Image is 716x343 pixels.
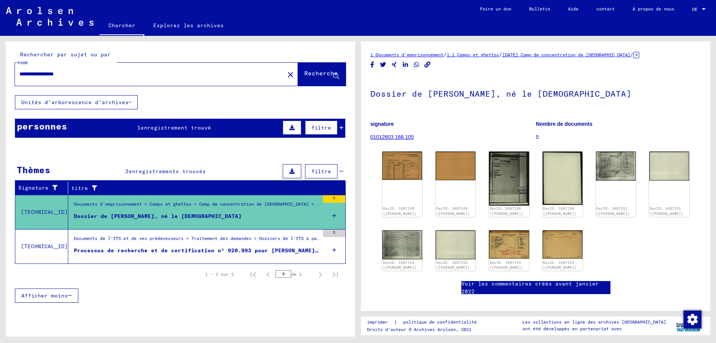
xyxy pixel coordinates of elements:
[305,121,337,135] button: filtre
[649,152,689,181] img: 002.jpg
[71,182,338,194] div: titre
[383,206,417,216] a: DocID: 1697149 ([PERSON_NAME])
[333,196,335,200] font: 5
[402,60,409,69] button: Partager sur LinkedIn
[367,318,394,326] a: imprimer
[490,261,523,270] a: DocID: 1697153 ([PERSON_NAME])
[502,52,630,57] a: [DATE] Camp de concentration de [GEOGRAPHIC_DATA]
[394,319,397,325] font: |
[675,316,703,335] img: yv_logo.png
[304,69,338,77] font: Recherche
[74,247,399,254] font: Processus de recherche et de certification n° 920.993 pour [PERSON_NAME] né le [DEMOGRAPHIC_DATA]
[18,51,111,66] font: Rechercher par sujet ou par nom
[596,152,636,181] img: 001.jpg
[15,95,138,109] button: Unités d'arborescence d'archives
[522,326,622,331] font: ont été développés en partenariat avec
[403,319,477,325] font: politique de confidentialité
[489,152,529,206] img: 001.jpg
[205,271,234,277] font: 1 – 2 sur 2
[436,261,470,270] a: DocID: 1697152 ([PERSON_NAME])
[692,6,697,12] font: DE
[630,51,634,58] font: /
[328,267,343,282] button: Dernière page
[379,60,387,69] button: Partager sur Twitter
[543,230,582,259] img: 002.jpg
[650,206,683,216] a: DocID: 1697151 ([PERSON_NAME])
[18,184,48,191] font: Signature
[543,261,577,270] a: DocID: 1697153 ([PERSON_NAME])
[71,185,88,191] font: titre
[461,280,599,295] font: Voir les commentaires créés avant janvier 2022
[17,121,67,132] font: personnes
[153,22,224,29] font: Explorez les archives
[368,60,376,69] button: Partager sur Facebook
[311,168,331,175] font: filtre
[283,67,298,82] button: Clair
[499,51,502,58] font: /
[382,230,422,259] img: 001.jpg
[568,6,578,12] font: Aide
[383,261,417,270] a: DocID: 1697152 ([PERSON_NAME])
[632,6,674,12] font: À propos de nous
[436,206,470,216] a: DocID: 1697149 ([PERSON_NAME])
[246,267,261,282] button: Première page
[447,52,499,57] a: 1.1 Camps et ghettos
[298,63,346,86] button: Recherche
[490,206,523,216] font: DocID: 1697150 ([PERSON_NAME])
[536,121,593,127] font: Nombre de documents
[74,213,242,219] font: Dossier de [PERSON_NAME], né le [DEMOGRAPHIC_DATA]
[529,6,550,12] font: Bulletin
[21,243,68,250] font: [TECHNICAL_ID]
[333,230,335,235] font: 8
[137,124,141,131] font: 1
[367,327,471,332] font: Droits d'auteur © Archives Arolsen, 2021
[489,230,529,259] img: 001.jpg
[461,280,610,296] a: Voir les commentaires créés avant janvier 2022
[370,52,443,57] a: 1 Documents d'emprisonnement
[261,267,276,282] button: Page précédente
[436,230,475,259] img: 002.jpg
[596,206,630,216] a: DocID: 1697151 ([PERSON_NAME])
[18,182,70,194] div: Signature
[367,319,388,325] font: imprimer
[390,60,398,69] button: Partager sur Xing
[522,319,666,325] font: Les collections en ligne des archives [GEOGRAPHIC_DATA]
[443,51,447,58] font: /
[286,70,295,79] mat-icon: close
[370,134,414,140] a: 01012603 168.105
[370,121,394,127] font: signature
[684,311,701,328] img: Modifier le consentement
[424,60,431,69] button: Copier le lien
[370,88,631,99] font: Dossier de [PERSON_NAME], né le [DEMOGRAPHIC_DATA]
[21,209,68,215] font: [TECHNICAL_ID]
[543,206,577,216] a: DocID: 1697150 ([PERSON_NAME])
[291,271,302,277] font: de 1
[536,134,539,140] font: 5
[397,318,486,326] a: politique de confidentialité
[141,124,211,131] font: enregistrement trouvé
[100,16,144,36] a: Chercher
[109,22,135,29] font: Chercher
[21,99,129,106] font: Unités d'arborescence d'archives
[382,152,422,180] img: 001.jpg
[305,164,337,178] button: filtre
[596,6,615,12] font: contact
[15,289,78,303] button: Afficher moins
[480,6,511,12] font: Faire un don
[436,152,475,180] img: 002.jpg
[313,267,328,282] button: Page suivante
[413,60,421,69] button: Partager sur WhatsApp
